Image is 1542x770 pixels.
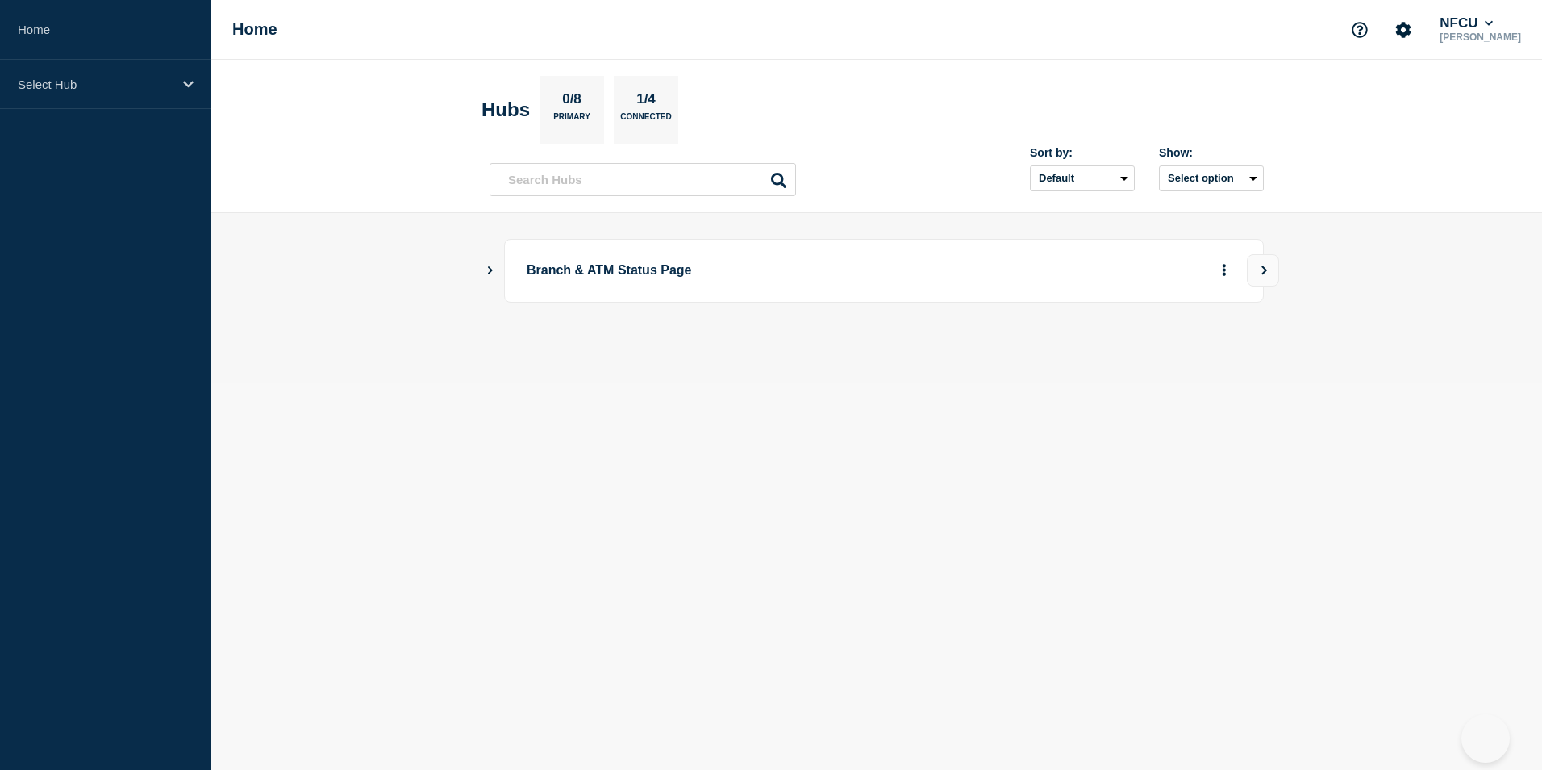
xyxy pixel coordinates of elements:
[1030,146,1135,159] div: Sort by:
[1214,256,1235,286] button: More actions
[1343,13,1377,47] button: Support
[490,163,796,196] input: Search Hubs
[18,77,173,91] p: Select Hub
[1247,254,1279,287] button: View
[486,265,494,277] button: Show Connected Hubs
[1461,714,1510,763] iframe: Help Scout Beacon - Open
[1386,13,1420,47] button: Account settings
[481,98,530,121] h2: Hubs
[1030,165,1135,191] select: Sort by
[527,256,973,286] p: Branch & ATM Status Page
[1159,165,1264,191] button: Select option
[620,112,671,129] p: Connected
[553,112,590,129] p: Primary
[1436,31,1524,43] p: [PERSON_NAME]
[1436,15,1496,31] button: NFCU
[1159,146,1264,159] div: Show:
[232,20,277,39] h1: Home
[556,91,588,112] p: 0/8
[631,91,662,112] p: 1/4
